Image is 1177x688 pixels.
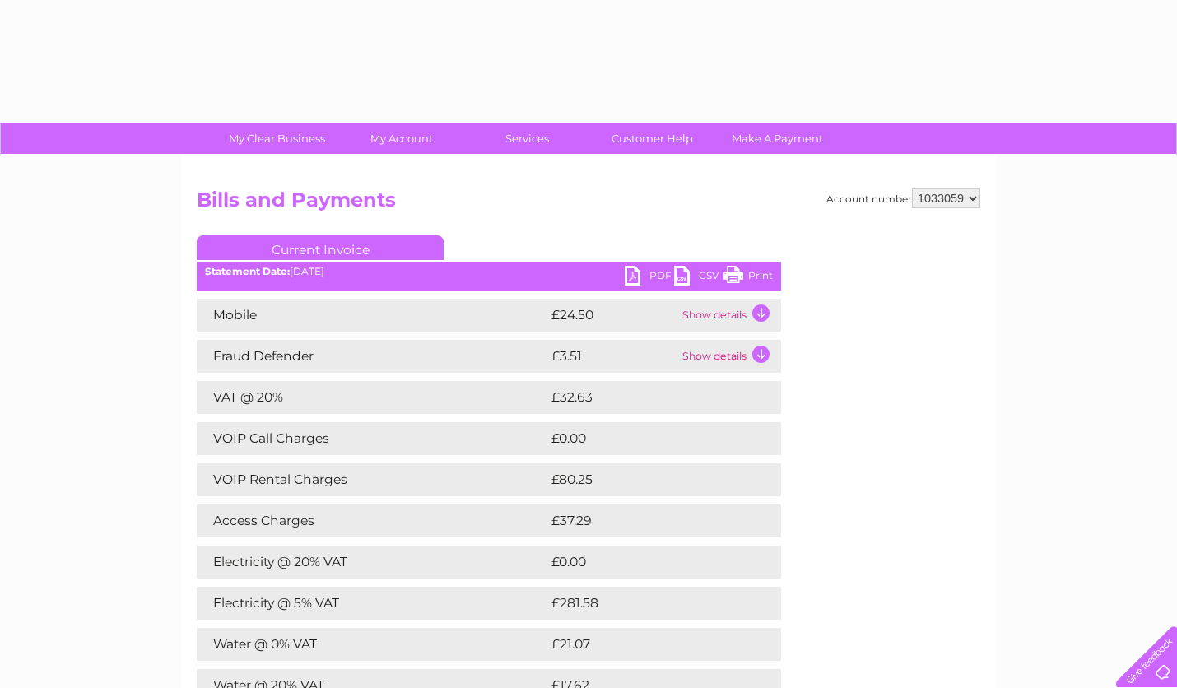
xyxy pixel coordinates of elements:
td: £24.50 [547,299,678,332]
td: £3.51 [547,340,678,373]
div: [DATE] [197,266,781,277]
a: My Clear Business [209,123,345,154]
td: £80.25 [547,463,747,496]
a: Current Invoice [197,235,444,260]
td: £281.58 [547,587,751,620]
a: PDF [625,266,674,290]
a: Make A Payment [709,123,845,154]
td: Water @ 0% VAT [197,628,547,661]
td: £0.00 [547,422,743,455]
b: Statement Date: [205,265,290,277]
td: £37.29 [547,504,747,537]
div: Account number [826,188,980,208]
td: £32.63 [547,381,747,414]
td: Access Charges [197,504,547,537]
a: Customer Help [584,123,720,154]
a: Print [723,266,773,290]
td: Mobile [197,299,547,332]
a: Services [459,123,595,154]
td: VOIP Rental Charges [197,463,547,496]
td: Fraud Defender [197,340,547,373]
td: VOIP Call Charges [197,422,547,455]
a: My Account [334,123,470,154]
td: Show details [678,299,781,332]
td: VAT @ 20% [197,381,547,414]
td: Electricity @ 5% VAT [197,587,547,620]
td: £0.00 [547,546,743,579]
td: Electricity @ 20% VAT [197,546,547,579]
h2: Bills and Payments [197,188,980,220]
td: Show details [678,340,781,373]
a: CSV [674,266,723,290]
td: £21.07 [547,628,747,661]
